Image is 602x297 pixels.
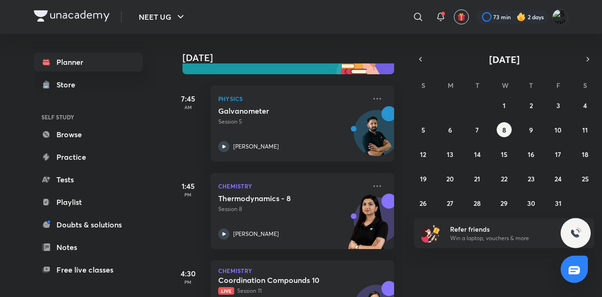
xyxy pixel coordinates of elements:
[474,150,481,159] abbr: October 14, 2025
[556,101,560,110] abbr: October 3, 2025
[454,9,469,24] button: avatar
[583,101,587,110] abbr: October 4, 2025
[56,79,81,90] div: Store
[502,125,506,134] abbr: October 8, 2025
[551,122,566,137] button: October 10, 2025
[34,215,143,234] a: Doubts & solutions
[443,122,458,137] button: October 6, 2025
[34,109,143,125] h6: SELF STUDY
[501,150,507,159] abbr: October 15, 2025
[169,104,207,110] p: AM
[489,53,520,66] span: [DATE]
[528,174,535,183] abbr: October 23, 2025
[551,195,566,211] button: October 31, 2025
[447,150,453,159] abbr: October 13, 2025
[416,171,431,186] button: October 19, 2025
[474,174,480,183] abbr: October 21, 2025
[448,81,453,90] abbr: Monday
[34,260,143,279] a: Free live classes
[578,171,593,186] button: October 25, 2025
[470,147,485,162] button: October 14, 2025
[552,9,568,25] img: Shaikh abdul
[555,150,561,159] abbr: October 17, 2025
[578,98,593,113] button: October 4, 2025
[497,122,512,137] button: October 8, 2025
[34,148,143,166] a: Practice
[218,287,234,295] span: Live
[555,199,562,208] abbr: October 31, 2025
[523,171,539,186] button: October 23, 2025
[447,199,453,208] abbr: October 27, 2025
[457,13,466,21] img: avatar
[450,234,566,242] p: Win a laptop, vouchers & more
[582,150,588,159] abbr: October 18, 2025
[34,238,143,257] a: Notes
[470,171,485,186] button: October 21, 2025
[421,125,425,134] abbr: October 5, 2025
[421,81,425,90] abbr: Sunday
[133,8,192,26] button: NEET UG
[523,122,539,137] button: October 9, 2025
[551,147,566,162] button: October 17, 2025
[416,147,431,162] button: October 12, 2025
[416,122,431,137] button: October 5, 2025
[583,81,587,90] abbr: Saturday
[446,174,454,183] abbr: October 20, 2025
[233,142,279,151] p: [PERSON_NAME]
[218,194,335,203] h5: Thermodynamics - 8
[421,224,440,242] img: referral
[450,224,566,234] h6: Refer friends
[503,101,506,110] abbr: October 1, 2025
[218,205,366,213] p: Session 8
[497,195,512,211] button: October 29, 2025
[500,199,507,208] abbr: October 29, 2025
[529,81,533,90] abbr: Thursday
[470,195,485,211] button: October 28, 2025
[427,53,581,66] button: [DATE]
[169,93,207,104] h5: 7:45
[420,174,427,183] abbr: October 19, 2025
[34,10,110,24] a: Company Logo
[554,174,562,183] abbr: October 24, 2025
[169,180,207,192] h5: 1:45
[474,199,481,208] abbr: October 28, 2025
[551,171,566,186] button: October 24, 2025
[528,150,534,159] abbr: October 16, 2025
[497,147,512,162] button: October 15, 2025
[570,227,581,239] img: ttu
[354,115,399,160] img: Avatar
[502,81,508,90] abbr: Wednesday
[523,195,539,211] button: October 30, 2025
[523,98,539,113] button: October 2, 2025
[554,125,562,134] abbr: October 10, 2025
[443,195,458,211] button: October 27, 2025
[529,125,533,134] abbr: October 9, 2025
[497,98,512,113] button: October 1, 2025
[34,53,143,71] a: Planner
[523,147,539,162] button: October 16, 2025
[34,170,143,189] a: Tests
[470,122,485,137] button: October 7, 2025
[342,194,394,258] img: unacademy
[527,199,535,208] abbr: October 30, 2025
[551,98,566,113] button: October 3, 2025
[218,106,335,116] h5: Galvanometer
[169,268,207,279] h5: 4:30
[218,268,387,274] p: Chemistry
[530,101,533,110] abbr: October 2, 2025
[218,180,366,192] p: Chemistry
[448,125,452,134] abbr: October 6, 2025
[556,81,560,90] abbr: Friday
[34,10,110,22] img: Company Logo
[516,12,526,22] img: streak
[501,174,507,183] abbr: October 22, 2025
[169,192,207,197] p: PM
[169,279,207,285] p: PM
[475,125,479,134] abbr: October 7, 2025
[182,52,404,63] h4: [DATE]
[34,193,143,211] a: Playlist
[582,174,589,183] abbr: October 25, 2025
[578,122,593,137] button: October 11, 2025
[416,195,431,211] button: October 26, 2025
[218,93,366,104] p: Physics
